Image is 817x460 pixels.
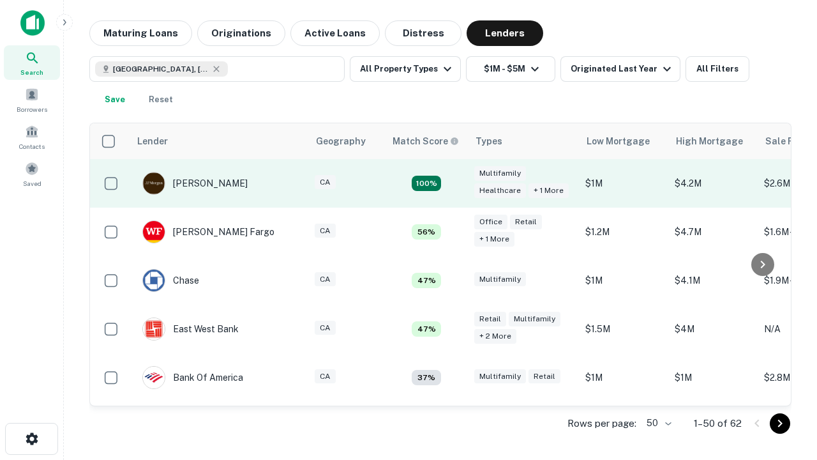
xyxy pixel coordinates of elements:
[385,123,468,159] th: Capitalize uses an advanced AI algorithm to match your search with the best lender. The match sco...
[474,329,516,344] div: + 2 more
[142,269,199,292] div: Chase
[315,321,336,335] div: CA
[412,273,441,288] div: Matching Properties: 5, hasApolloMatch: undefined
[412,370,441,385] div: Matching Properties: 4, hasApolloMatch: undefined
[474,312,506,326] div: Retail
[393,134,459,148] div: Capitalize uses an advanced AI algorithm to match your search with the best lender. The match sco...
[4,157,60,191] a: Saved
[668,159,758,208] td: $4.2M
[315,369,336,384] div: CA
[476,134,502,149] div: Types
[137,134,168,149] div: Lender
[315,175,336,190] div: CA
[668,208,758,256] td: $4.7M
[579,123,668,159] th: Low Mortgage
[113,63,209,75] span: [GEOGRAPHIC_DATA], [GEOGRAPHIC_DATA], [GEOGRAPHIC_DATA]
[579,208,668,256] td: $1.2M
[140,87,181,112] button: Reset
[668,305,758,353] td: $4M
[316,134,366,149] div: Geography
[579,402,668,450] td: $1.4M
[474,272,526,287] div: Multifamily
[587,134,650,149] div: Low Mortgage
[315,272,336,287] div: CA
[94,87,135,112] button: Save your search to get updates of matches that match your search criteria.
[143,367,165,388] img: picture
[142,318,239,341] div: East West Bank
[143,270,165,291] img: picture
[668,123,758,159] th: High Mortgage
[308,123,385,159] th: Geography
[23,178,41,188] span: Saved
[770,413,790,434] button: Go to next page
[509,312,560,326] div: Multifamily
[579,159,668,208] td: $1M
[567,416,636,431] p: Rows per page:
[668,256,758,305] td: $4.1M
[412,321,441,337] div: Matching Properties: 5, hasApolloMatch: undefined
[142,172,248,195] div: [PERSON_NAME]
[668,353,758,402] td: $1M
[579,256,668,305] td: $1M
[4,82,60,117] a: Borrowers
[20,67,43,77] span: Search
[474,369,526,384] div: Multifamily
[142,220,274,243] div: [PERSON_NAME] Fargo
[510,215,542,229] div: Retail
[143,318,165,340] img: picture
[571,61,675,77] div: Originated Last Year
[528,369,560,384] div: Retail
[393,134,456,148] h6: Match Score
[466,56,555,82] button: $1M - $5M
[528,183,569,198] div: + 1 more
[143,172,165,194] img: picture
[676,134,743,149] div: High Mortgage
[89,20,192,46] button: Maturing Loans
[467,20,543,46] button: Lenders
[579,305,668,353] td: $1.5M
[17,104,47,114] span: Borrowers
[412,176,441,191] div: Matching Properties: 19, hasApolloMatch: undefined
[474,183,526,198] div: Healthcare
[350,56,461,82] button: All Property Types
[468,123,579,159] th: Types
[474,166,526,181] div: Multifamily
[474,232,514,247] div: + 1 more
[668,402,758,450] td: $4.5M
[753,358,817,419] iframe: Chat Widget
[385,20,461,46] button: Distress
[197,20,285,46] button: Originations
[315,224,336,238] div: CA
[4,119,60,154] a: Contacts
[694,416,742,431] p: 1–50 of 62
[579,353,668,402] td: $1M
[4,45,60,80] a: Search
[143,221,165,243] img: picture
[130,123,308,159] th: Lender
[641,414,673,433] div: 50
[19,141,45,151] span: Contacts
[686,56,749,82] button: All Filters
[412,224,441,240] div: Matching Properties: 6, hasApolloMatch: undefined
[89,56,345,82] button: [GEOGRAPHIC_DATA], [GEOGRAPHIC_DATA], [GEOGRAPHIC_DATA]
[142,366,243,389] div: Bank Of America
[474,215,507,229] div: Office
[290,20,380,46] button: Active Loans
[560,56,680,82] button: Originated Last Year
[20,10,45,36] img: capitalize-icon.png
